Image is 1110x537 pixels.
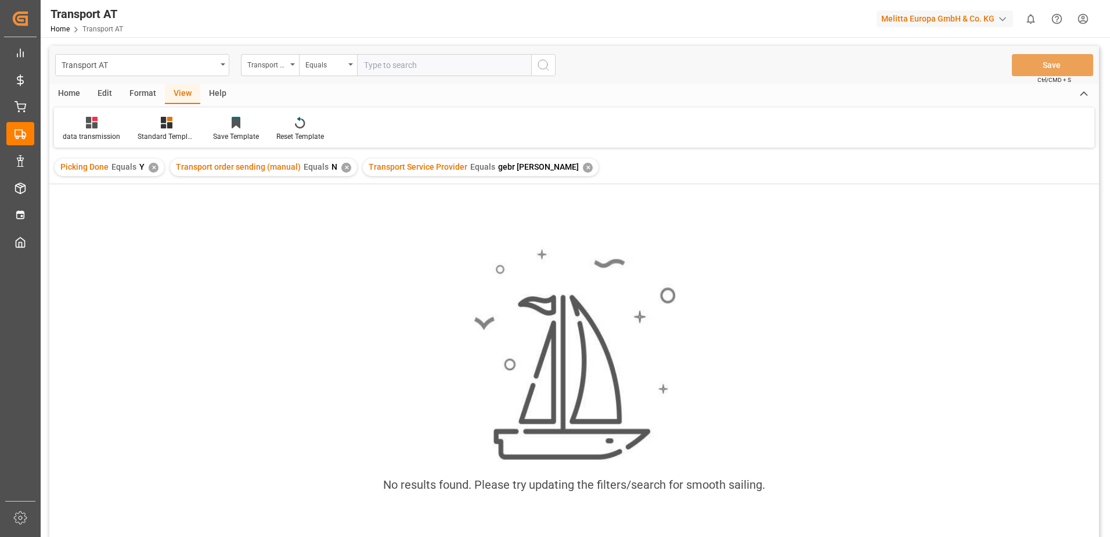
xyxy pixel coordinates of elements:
[1018,6,1044,32] button: show 0 new notifications
[121,84,165,104] div: Format
[1044,6,1070,32] button: Help Center
[276,131,324,142] div: Reset Template
[331,162,337,171] span: N
[176,162,301,171] span: Transport order sending (manual)
[247,57,287,70] div: Transport Service Provider
[369,162,467,171] span: Transport Service Provider
[51,5,123,23] div: Transport AT
[60,162,109,171] span: Picking Done
[304,162,329,171] span: Equals
[305,57,345,70] div: Equals
[877,8,1018,30] button: Melitta Europa GmbH & Co. KG
[241,54,299,76] button: open menu
[531,54,556,76] button: search button
[149,163,158,173] div: ✕
[89,84,121,104] div: Edit
[63,131,120,142] div: data transmission
[49,84,89,104] div: Home
[383,476,765,493] div: No results found. Please try updating the filters/search for smooth sailing.
[1037,76,1071,84] span: Ctrl/CMD + S
[1012,54,1093,76] button: Save
[473,248,676,463] img: smooth_sailing.jpeg
[62,57,217,71] div: Transport AT
[51,25,70,33] a: Home
[213,131,259,142] div: Save Template
[138,131,196,142] div: Standard Templates
[877,10,1013,27] div: Melitta Europa GmbH & Co. KG
[357,54,531,76] input: Type to search
[55,54,229,76] button: open menu
[111,162,136,171] span: Equals
[139,162,145,171] span: Y
[165,84,200,104] div: View
[299,54,357,76] button: open menu
[341,163,351,173] div: ✕
[470,162,495,171] span: Equals
[498,162,579,171] span: gebr [PERSON_NAME]
[200,84,235,104] div: Help
[583,163,593,173] div: ✕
